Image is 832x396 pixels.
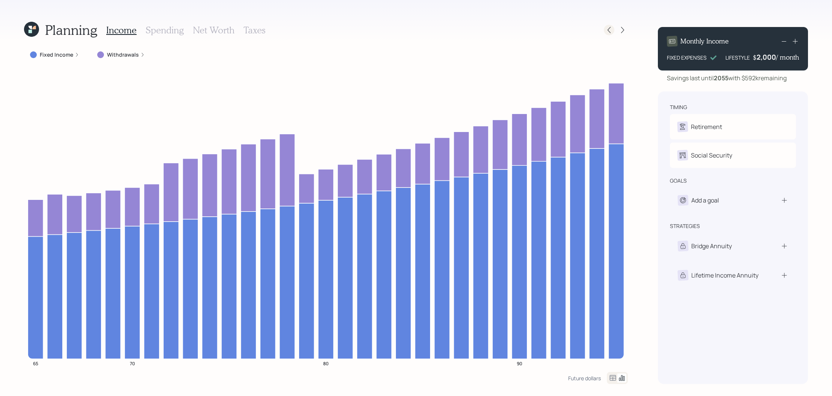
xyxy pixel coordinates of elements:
h4: $ [753,53,757,61]
h1: Planning [45,22,97,38]
div: Lifetime Income Annuity [691,271,758,280]
h4: / month [776,53,799,61]
h3: Income [106,25,137,36]
div: LIFESTYLE [725,54,750,61]
div: strategies [670,222,700,230]
div: FIXED EXPENSES [667,54,707,61]
h3: Net Worth [193,25,235,36]
tspan: 65 [33,360,38,366]
h4: Monthly Income [680,37,729,45]
b: 2055 [714,74,728,82]
div: timing [670,103,687,111]
tspan: 70 [130,360,135,366]
div: 2,000 [757,52,776,61]
label: Fixed Income [40,51,73,58]
div: Savings last until with $592k remaining [667,73,787,82]
div: Add a goal [691,196,719,205]
tspan: 80 [323,360,329,366]
div: goals [670,177,687,184]
tspan: 90 [517,360,522,366]
div: Bridge Annuity [691,241,732,250]
h3: Taxes [244,25,265,36]
div: Social Security [691,151,732,160]
div: Retirement [691,122,722,131]
h3: Spending [146,25,184,36]
label: Withdrawals [107,51,139,58]
div: Future dollars [568,375,601,382]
